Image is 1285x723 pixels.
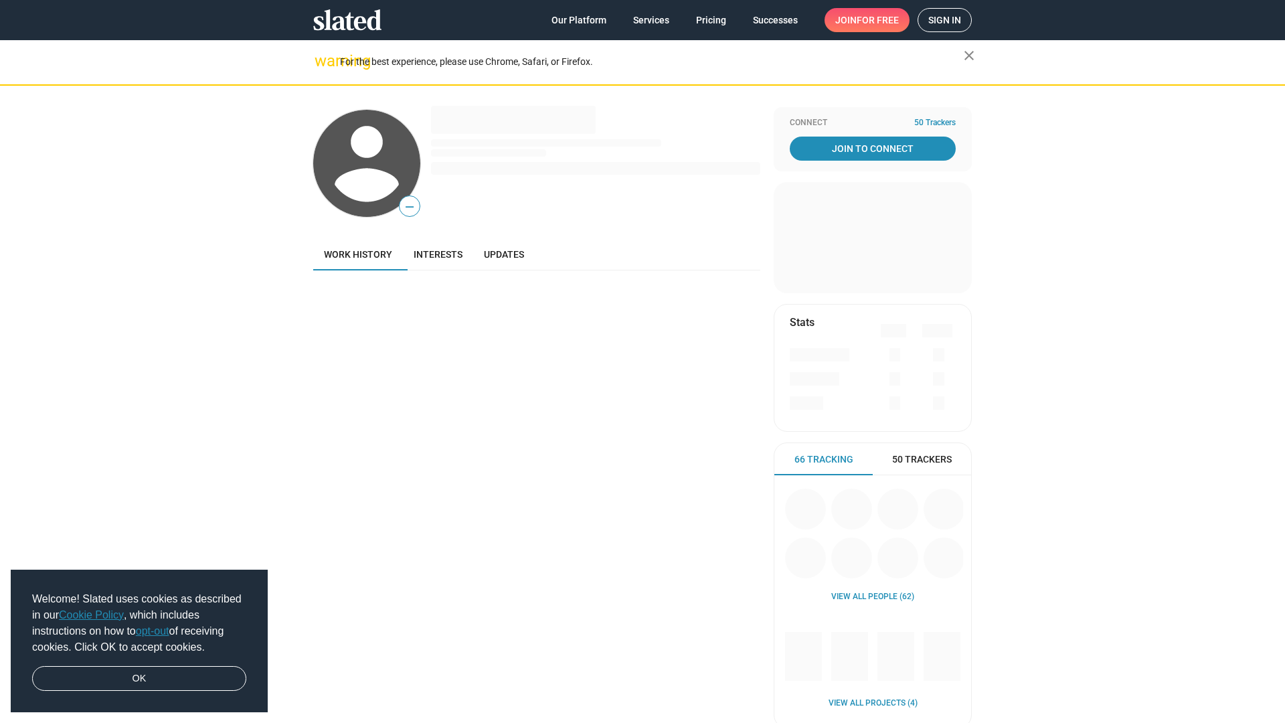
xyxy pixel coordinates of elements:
span: Sign in [928,9,961,31]
span: for free [857,8,899,32]
span: Work history [324,249,392,260]
span: Services [633,8,669,32]
a: Successes [742,8,808,32]
a: Pricing [685,8,737,32]
span: Pricing [696,8,726,32]
span: Updates [484,249,524,260]
span: 50 Trackers [914,118,956,129]
div: Connect [790,118,956,129]
a: View all Projects (4) [829,698,918,709]
a: Services [622,8,680,32]
a: Sign in [918,8,972,32]
span: Interests [414,249,462,260]
span: Successes [753,8,798,32]
a: Updates [473,238,535,270]
a: Our Platform [541,8,617,32]
a: Cookie Policy [59,609,124,621]
mat-card-title: Stats [790,315,815,329]
div: For the best experience, please use Chrome, Safari, or Firefox. [340,53,964,71]
span: 66 Tracking [794,453,853,466]
a: opt-out [136,625,169,637]
a: Work history [313,238,403,270]
mat-icon: warning [315,53,331,69]
a: dismiss cookie message [32,666,246,692]
a: View all People (62) [831,592,914,602]
mat-icon: close [961,48,977,64]
a: Join To Connect [790,137,956,161]
div: cookieconsent [11,570,268,713]
span: Our Platform [551,8,606,32]
a: Joinfor free [825,8,910,32]
a: Interests [403,238,473,270]
span: 50 Trackers [892,453,952,466]
span: — [400,198,420,216]
span: Join [835,8,899,32]
span: Welcome! Slated uses cookies as described in our , which includes instructions on how to of recei... [32,591,246,655]
span: Join To Connect [792,137,953,161]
